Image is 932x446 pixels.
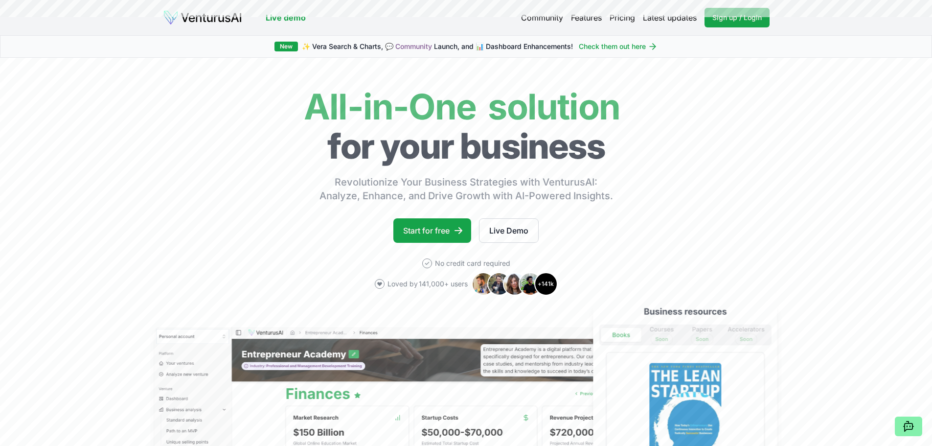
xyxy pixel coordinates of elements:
[479,218,539,243] a: Live Demo
[705,8,770,27] a: Sign up / Login
[503,272,526,296] img: Avatar 3
[163,10,242,25] img: logo
[521,12,563,23] a: Community
[519,272,542,296] img: Avatar 4
[266,12,306,23] a: Live demo
[302,42,573,51] span: ✨ Vera Search & Charts, 💬 Launch, and 📊 Dashboard Enhancements!
[274,42,298,51] div: New
[395,42,432,50] a: Community
[571,12,602,23] a: Features
[579,42,658,51] a: Check them out here
[472,272,495,296] img: Avatar 1
[643,12,697,23] a: Latest updates
[393,218,471,243] a: Start for free
[487,272,511,296] img: Avatar 2
[712,13,762,23] span: Sign up / Login
[610,12,635,23] a: Pricing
